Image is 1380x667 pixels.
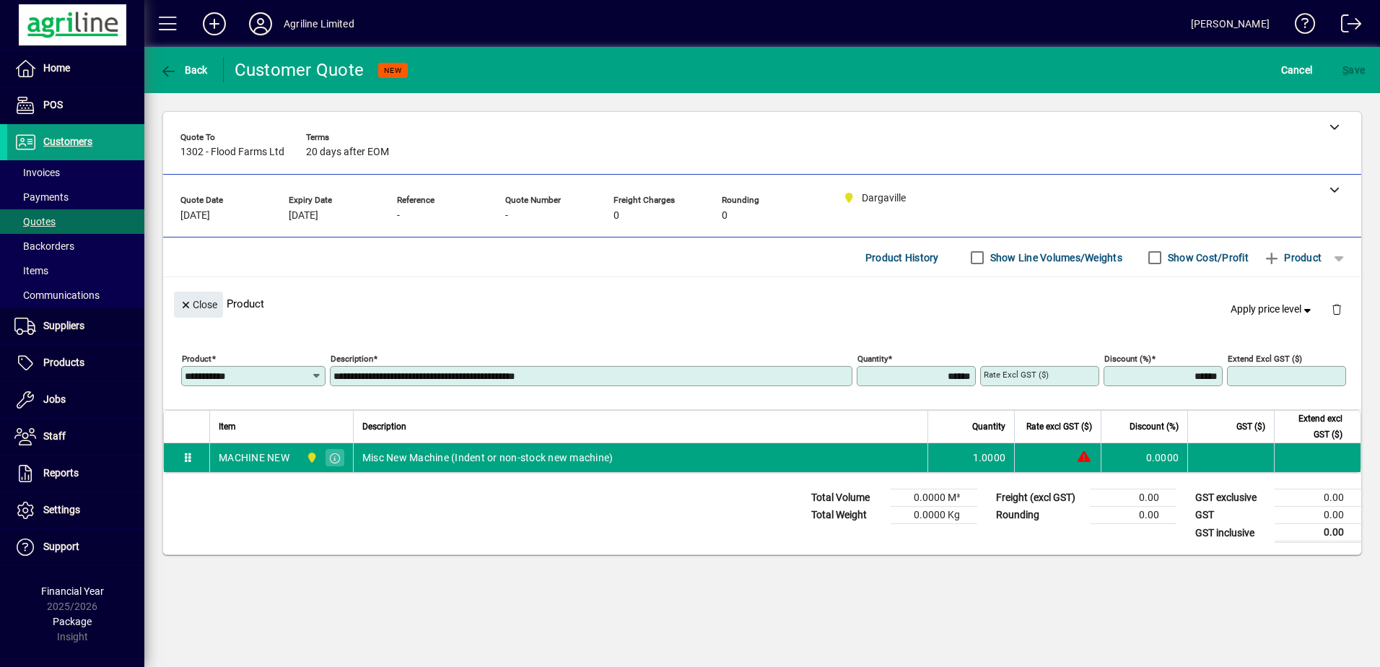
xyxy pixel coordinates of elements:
[1026,419,1092,435] span: Rate excl GST ($)
[1236,419,1265,435] span: GST ($)
[891,507,977,524] td: 0.0000 Kg
[237,11,284,37] button: Profile
[7,308,144,344] a: Suppliers
[1104,354,1151,364] mat-label: Discount (%)
[53,616,92,627] span: Package
[989,489,1090,507] td: Freight (excl GST)
[860,245,945,271] button: Product History
[1165,250,1249,265] label: Show Cost/Profit
[989,507,1090,524] td: Rounding
[182,354,211,364] mat-label: Product
[7,185,144,209] a: Payments
[1275,524,1361,542] td: 0.00
[505,210,508,222] span: -
[156,57,211,83] button: Back
[973,450,1006,465] span: 1.0000
[14,167,60,178] span: Invoices
[804,507,891,524] td: Total Weight
[14,265,48,276] span: Items
[865,246,939,269] span: Product History
[7,51,144,87] a: Home
[43,393,66,405] span: Jobs
[14,216,56,227] span: Quotes
[7,382,144,418] a: Jobs
[43,99,63,110] span: POS
[1130,419,1179,435] span: Discount (%)
[1263,246,1322,269] span: Product
[180,147,284,158] span: 1302 - Flood Farms Ltd
[722,210,728,222] span: 0
[1339,57,1368,83] button: Save
[804,489,891,507] td: Total Volume
[43,136,92,147] span: Customers
[7,258,144,283] a: Items
[7,209,144,234] a: Quotes
[7,160,144,185] a: Invoices
[14,191,69,203] span: Payments
[1228,354,1302,364] mat-label: Extend excl GST ($)
[1090,507,1176,524] td: 0.00
[1225,297,1320,323] button: Apply price level
[1188,489,1275,507] td: GST exclusive
[1319,302,1354,315] app-page-header-button: Delete
[302,450,319,466] span: Dargaville
[1342,64,1348,76] span: S
[14,289,100,301] span: Communications
[1191,12,1270,35] div: [PERSON_NAME]
[7,419,144,455] a: Staff
[1231,302,1314,317] span: Apply price level
[891,489,977,507] td: 0.0000 M³
[1090,489,1176,507] td: 0.00
[14,240,74,252] span: Backorders
[1188,524,1275,542] td: GST inclusive
[43,467,79,479] span: Reports
[857,354,888,364] mat-label: Quantity
[1275,489,1361,507] td: 0.00
[180,293,217,317] span: Close
[362,419,406,435] span: Description
[397,210,400,222] span: -
[219,419,236,435] span: Item
[43,357,84,368] span: Products
[613,210,619,222] span: 0
[1342,58,1365,82] span: ave
[972,419,1005,435] span: Quantity
[1330,3,1362,50] a: Logout
[1283,411,1342,443] span: Extend excl GST ($)
[289,210,318,222] span: [DATE]
[362,450,613,465] span: Misc New Machine (Indent or non-stock new machine)
[7,87,144,123] a: POS
[1319,292,1354,326] button: Delete
[180,210,210,222] span: [DATE]
[43,62,70,74] span: Home
[43,430,66,442] span: Staff
[7,234,144,258] a: Backorders
[1188,507,1275,524] td: GST
[284,12,354,35] div: Agriline Limited
[160,64,208,76] span: Back
[306,147,389,158] span: 20 days after EOM
[7,283,144,308] a: Communications
[219,450,289,465] div: MACHINE NEW
[235,58,364,82] div: Customer Quote
[174,292,223,318] button: Close
[41,585,104,597] span: Financial Year
[43,541,79,552] span: Support
[331,354,373,364] mat-label: Description
[7,455,144,492] a: Reports
[170,297,227,310] app-page-header-button: Close
[7,529,144,565] a: Support
[1281,58,1313,82] span: Cancel
[43,504,80,515] span: Settings
[1275,507,1361,524] td: 0.00
[987,250,1122,265] label: Show Line Volumes/Weights
[1101,443,1187,472] td: 0.0000
[7,492,144,528] a: Settings
[191,11,237,37] button: Add
[144,57,224,83] app-page-header-button: Back
[1256,245,1329,271] button: Product
[163,277,1361,330] div: Product
[384,66,402,75] span: NEW
[1284,3,1316,50] a: Knowledge Base
[43,320,84,331] span: Suppliers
